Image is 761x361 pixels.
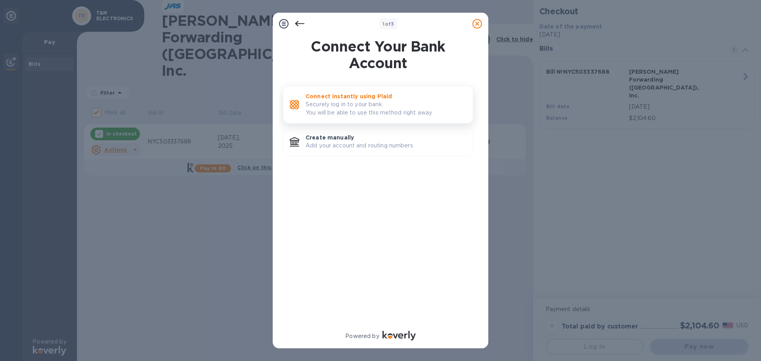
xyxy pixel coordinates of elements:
[382,21,394,27] b: of 3
[306,100,467,117] p: Securely log in to your bank. You will be able to use this method right away.
[382,331,416,340] img: Logo
[345,332,379,340] p: Powered by
[306,92,467,100] p: Connect instantly using Plaid
[382,21,384,27] span: 1
[306,134,467,141] p: Create manually
[306,141,467,150] p: Add your account and routing numbers.
[280,38,476,71] h1: Connect Your Bank Account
